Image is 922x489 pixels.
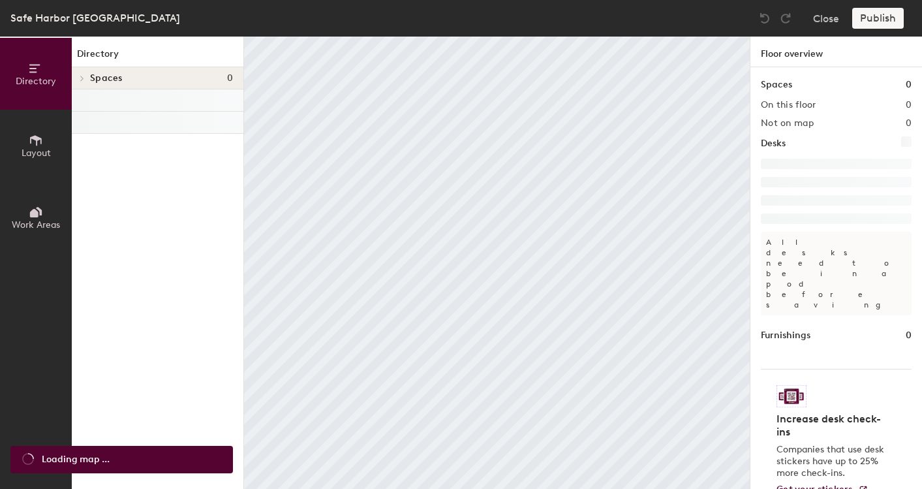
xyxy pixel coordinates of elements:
[42,452,110,467] span: Loading map ...
[906,100,912,110] h2: 0
[10,10,180,26] div: Safe Harbor [GEOGRAPHIC_DATA]
[906,78,912,92] h1: 0
[761,118,814,129] h2: Not on map
[244,37,750,489] canvas: Map
[776,444,888,479] p: Companies that use desk stickers have up to 25% more check-ins.
[776,413,888,439] h4: Increase desk check-ins
[761,136,786,151] h1: Desks
[761,100,816,110] h2: On this floor
[776,385,807,407] img: Sticker logo
[12,219,60,230] span: Work Areas
[761,232,912,315] p: All desks need to be in a pod before saving
[813,8,839,29] button: Close
[750,37,922,67] h1: Floor overview
[906,118,912,129] h2: 0
[72,47,243,67] h1: Directory
[761,78,792,92] h1: Spaces
[906,328,912,343] h1: 0
[761,328,810,343] h1: Furnishings
[16,76,56,87] span: Directory
[22,148,51,159] span: Layout
[779,12,792,25] img: Redo
[227,73,233,84] span: 0
[90,73,123,84] span: Spaces
[758,12,771,25] img: Undo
